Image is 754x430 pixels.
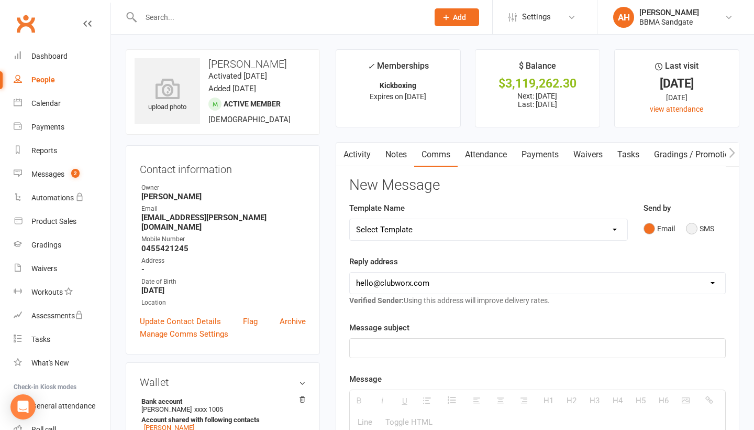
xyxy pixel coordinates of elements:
div: Payments [31,123,64,131]
button: Add [435,8,479,26]
span: Add [453,13,466,21]
span: Expires on [DATE] [370,92,426,101]
div: Messages [31,170,64,178]
div: Owner [141,183,306,193]
div: Reports [31,146,57,155]
span: xxxx 1005 [194,405,223,413]
div: Waivers [31,264,57,273]
a: Tasks [610,143,647,167]
h3: Wallet [140,377,306,388]
a: Messages 2 [14,163,110,186]
div: Dashboard [31,52,68,60]
div: Memberships [368,59,429,79]
a: People [14,68,110,92]
div: General attendance [31,402,95,410]
a: Waivers [14,257,110,281]
span: Settings [522,5,551,29]
strong: [DATE] [141,286,306,295]
strong: 0455421245 [141,244,306,253]
a: Payments [14,115,110,139]
a: Product Sales [14,210,110,233]
a: Activity [336,143,378,167]
h3: New Message [349,177,726,193]
strong: - [141,265,306,274]
div: People [31,76,55,84]
span: Active member [224,100,281,108]
div: AH [613,7,634,28]
div: [DATE] [624,92,729,103]
div: Open Intercom Messenger [10,394,36,420]
span: 2 [71,169,80,178]
strong: Bank account [141,397,301,405]
div: [PERSON_NAME] [639,8,699,17]
div: What's New [31,359,69,367]
strong: [PERSON_NAME] [141,192,306,201]
strong: [EMAIL_ADDRESS][PERSON_NAME][DOMAIN_NAME] [141,213,306,232]
button: Email [644,219,675,239]
a: Comms [414,143,458,167]
div: Email [141,204,306,214]
div: Product Sales [31,217,76,225]
a: Flag [243,315,258,328]
a: Reports [14,139,110,163]
a: Dashboard [14,45,110,68]
a: Tasks [14,328,110,351]
a: Automations [14,186,110,210]
div: Automations [31,193,74,202]
a: Waivers [566,143,610,167]
a: Update Contact Details [140,315,221,328]
label: Reply address [349,255,398,268]
p: Next: [DATE] Last: [DATE] [485,92,590,109]
div: $ Balance [519,59,556,78]
div: Workouts [31,288,63,296]
a: Attendance [458,143,514,167]
div: Calendar [31,99,61,107]
div: Tasks [31,335,50,343]
div: Address [141,256,306,266]
strong: Kickboxing [380,81,416,90]
a: What's New [14,351,110,375]
button: SMS [686,219,714,239]
div: Location [141,298,306,308]
time: Added [DATE] [208,84,256,93]
label: Message subject [349,321,409,334]
input: Search... [138,10,421,25]
a: General attendance kiosk mode [14,394,110,418]
span: [DEMOGRAPHIC_DATA] [208,115,291,124]
label: Send by [644,202,671,214]
a: Archive [280,315,306,328]
a: Workouts [14,281,110,304]
a: Calendar [14,92,110,115]
a: Gradings [14,233,110,257]
strong: Verified Sender: [349,296,404,305]
a: Payments [514,143,566,167]
time: Activated [DATE] [208,71,267,81]
div: Mobile Number [141,234,306,244]
div: $3,119,262.30 [485,78,590,89]
div: upload photo [135,78,200,113]
span: Using this address will improve delivery rates. [349,296,550,305]
h3: Contact information [140,159,306,175]
strong: Account shared with following contacts [141,416,301,424]
label: Template Name [349,202,405,214]
a: Assessments [14,304,110,328]
div: BBMA Sandgate [639,17,699,27]
a: view attendance [650,105,703,113]
a: Notes [378,143,414,167]
div: Gradings [31,241,61,249]
div: Assessments [31,311,83,320]
div: Date of Birth [141,277,306,287]
div: [DATE] [624,78,729,89]
a: Gradings / Promotions [647,143,746,167]
i: ✓ [368,61,374,71]
h3: [PERSON_NAME] [135,58,311,70]
div: Last visit [655,59,698,78]
a: Manage Comms Settings [140,328,228,340]
label: Message [349,373,382,385]
a: Clubworx [13,10,39,37]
